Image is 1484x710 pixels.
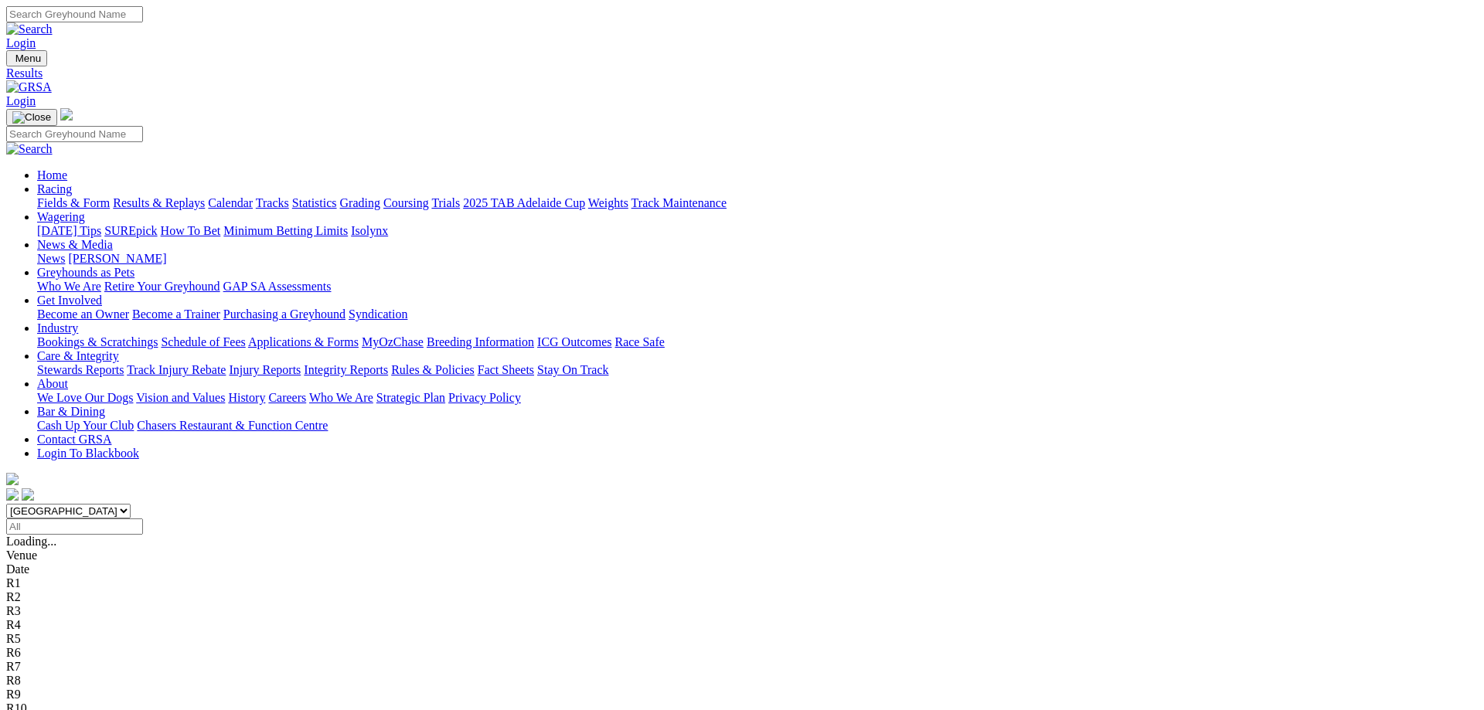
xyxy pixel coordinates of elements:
button: Toggle navigation [6,50,47,66]
img: twitter.svg [22,488,34,501]
a: Integrity Reports [304,363,388,376]
a: Greyhounds as Pets [37,266,134,279]
a: News [37,252,65,265]
a: ICG Outcomes [537,335,611,348]
a: Who We Are [309,391,373,404]
a: Statistics [292,196,337,209]
a: Vision and Values [136,391,225,404]
div: Racing [37,196,1478,210]
a: Strategic Plan [376,391,445,404]
a: Racing [37,182,72,195]
div: Greyhounds as Pets [37,280,1478,294]
a: Applications & Forms [248,335,359,348]
a: Syndication [349,307,407,321]
a: Fields & Form [37,196,110,209]
a: We Love Our Dogs [37,391,133,404]
a: Retire Your Greyhound [104,280,220,293]
div: Wagering [37,224,1478,238]
a: 2025 TAB Adelaide Cup [463,196,585,209]
div: R9 [6,688,1478,702]
a: Stewards Reports [37,363,124,376]
a: Wagering [37,210,85,223]
a: SUREpick [104,224,157,237]
a: Schedule of Fees [161,335,245,348]
div: Get Involved [37,307,1478,321]
a: MyOzChase [362,335,424,348]
a: Grading [340,196,380,209]
a: Fact Sheets [478,363,534,376]
a: Contact GRSA [37,433,111,446]
input: Search [6,6,143,22]
a: Coursing [383,196,429,209]
a: Breeding Information [427,335,534,348]
button: Toggle navigation [6,109,57,126]
a: Calendar [208,196,253,209]
a: GAP SA Assessments [223,280,332,293]
img: logo-grsa-white.png [6,473,19,485]
a: Bookings & Scratchings [37,335,158,348]
input: Search [6,126,143,142]
input: Select date [6,518,143,535]
a: Isolynx [351,224,388,237]
a: Login [6,94,36,107]
a: Weights [588,196,628,209]
a: Results [6,66,1478,80]
a: Injury Reports [229,363,301,376]
a: Care & Integrity [37,349,119,362]
a: Login To Blackbook [37,447,139,460]
a: Stay On Track [537,363,608,376]
img: GRSA [6,80,52,94]
a: Who We Are [37,280,101,293]
div: R3 [6,604,1478,618]
a: About [37,377,68,390]
img: Search [6,22,53,36]
a: How To Bet [161,224,221,237]
a: Get Involved [37,294,102,307]
a: Trials [431,196,460,209]
a: Purchasing a Greyhound [223,307,345,321]
img: facebook.svg [6,488,19,501]
div: R6 [6,646,1478,660]
a: [PERSON_NAME] [68,252,166,265]
a: Race Safe [614,335,664,348]
div: Industry [37,335,1478,349]
img: Search [6,142,53,156]
a: Home [37,168,67,182]
a: Industry [37,321,78,335]
div: Bar & Dining [37,419,1478,433]
div: R5 [6,632,1478,646]
div: R1 [6,576,1478,590]
div: R2 [6,590,1478,604]
a: Privacy Policy [448,391,521,404]
a: Track Injury Rebate [127,363,226,376]
a: Cash Up Your Club [37,419,134,432]
div: R7 [6,660,1478,674]
a: News & Media [37,238,113,251]
a: Become a Trainer [132,307,220,321]
a: Minimum Betting Limits [223,224,348,237]
a: Chasers Restaurant & Function Centre [137,419,328,432]
span: Menu [15,53,41,64]
img: logo-grsa-white.png [60,108,73,121]
span: Loading... [6,535,56,548]
div: R8 [6,674,1478,688]
a: Login [6,36,36,49]
div: Care & Integrity [37,363,1478,377]
a: Careers [268,391,306,404]
a: [DATE] Tips [37,224,101,237]
a: Rules & Policies [391,363,475,376]
div: Date [6,562,1478,576]
div: R4 [6,618,1478,632]
a: Track Maintenance [631,196,727,209]
a: Become an Owner [37,307,129,321]
img: Close [12,111,51,124]
div: Venue [6,549,1478,562]
div: About [37,391,1478,405]
a: Bar & Dining [37,405,105,418]
a: Tracks [256,196,289,209]
a: History [228,391,265,404]
a: Results & Replays [113,196,205,209]
div: News & Media [37,252,1478,266]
